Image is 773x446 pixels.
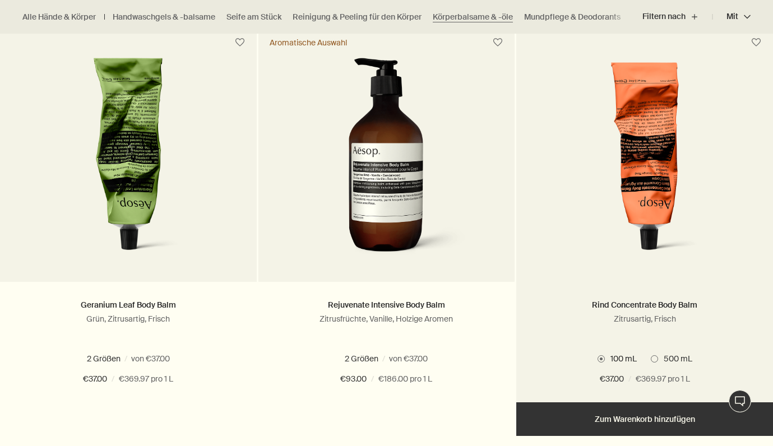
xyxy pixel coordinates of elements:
span: €369.97 pro 1 L [636,373,690,386]
a: Körperbalsame & -öle [433,12,513,22]
div: Aromatische Auswahl [270,38,347,48]
span: 500 mL [141,354,175,364]
a: Rind Concetrate Body Balm in aluminium tube [516,58,773,282]
span: / [371,373,374,386]
button: Zum Wunschzettel hinzufügen [230,32,250,53]
button: Zum Warenkorb hinzufügen - €37.00 [516,402,773,436]
span: 100 mL [605,354,637,364]
span: / [628,373,631,386]
img: Geranium Leaf Body Balm 100 mL in green aluminium tube [38,58,218,265]
span: 100 mL [346,354,378,364]
a: Rejuvenate Intensive Body Balm with pump [258,58,515,282]
a: Reinigung & Peeling für den Körper [293,12,422,22]
span: €93.00 [340,373,367,386]
a: Rind Concentrate Body Balm [592,300,697,310]
a: Handwaschgels & -balsame [113,12,215,22]
a: Rejuvenate Intensive Body Balm [328,300,445,310]
span: €37.00 [83,373,107,386]
span: / [112,373,114,386]
img: Rind Concetrate Body Balm in aluminium tube [555,58,735,265]
span: 500 mL [400,354,434,364]
span: €37.00 [600,373,624,386]
a: Geranium Leaf Body Balm [81,300,176,310]
a: Seife am Stück [226,12,281,22]
span: €369.97 pro 1 L [119,373,173,386]
span: €186.00 pro 1 L [378,373,432,386]
button: Live-Support Chat [729,390,751,412]
p: Grün, Zitrusartig, Frisch [17,314,240,324]
button: Filtern nach [642,3,712,30]
img: Rejuvenate Intensive Body Balm with pump [303,58,470,265]
p: Zitrusartig, Frisch [533,314,756,324]
button: Zum Wunschzettel hinzufügen [488,32,508,53]
a: Alle Hände & Körper [22,12,96,22]
span: 500 mL [658,354,692,364]
button: Zum Wunschzettel hinzufügen [746,32,766,53]
button: Mit [712,3,751,30]
a: Mundpflege & Deodorants [524,12,621,22]
p: Zitrusfrüchte, Vanille, Holzige Aromen [275,314,498,324]
span: 100 mL [88,354,120,364]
